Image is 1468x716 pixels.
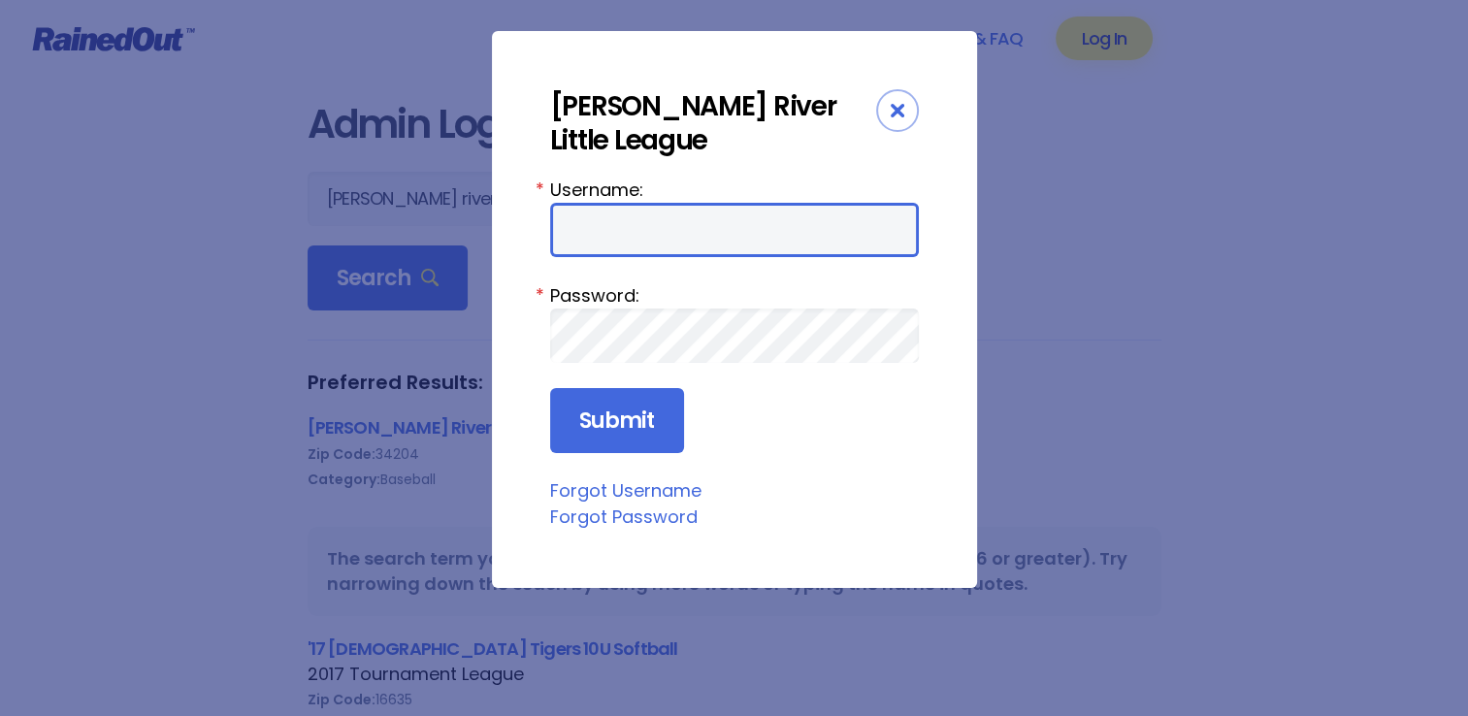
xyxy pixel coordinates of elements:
[550,177,919,203] label: Username:
[550,478,701,503] a: Forgot Username
[550,89,876,157] div: [PERSON_NAME] River Little League
[550,388,684,454] input: Submit
[550,282,919,309] label: Password:
[876,89,919,132] div: Close
[550,504,698,529] a: Forgot Password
